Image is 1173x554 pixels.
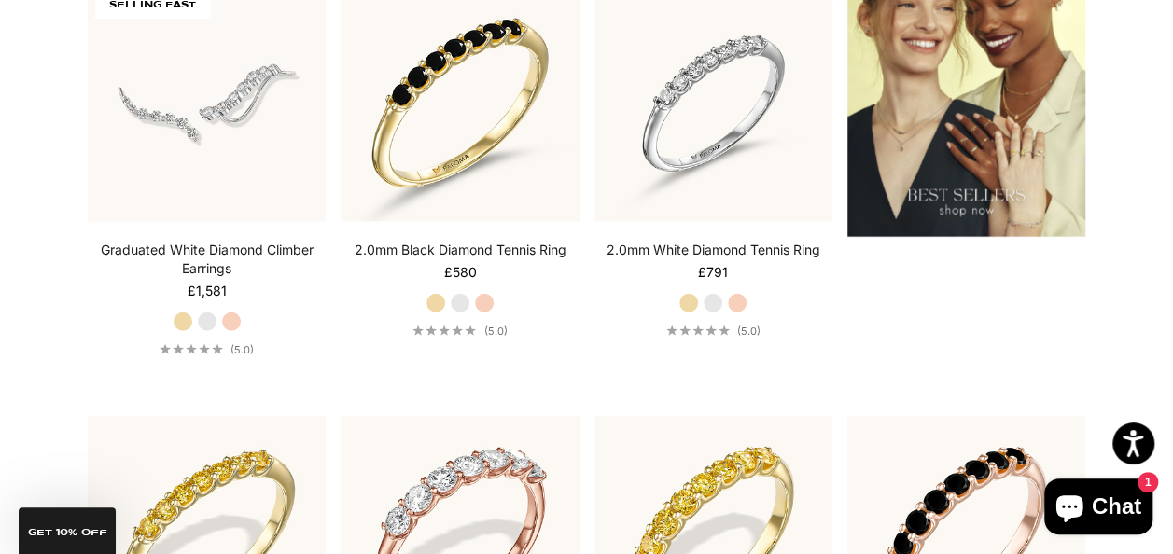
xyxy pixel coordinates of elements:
[188,282,227,300] sale-price: £1,581
[607,241,820,259] a: 2.0mm White Diamond Tennis Ring
[698,263,728,282] sale-price: £791
[666,325,761,338] a: 5.0 out of 5.0 stars(5.0)
[354,241,566,259] a: 2.0mm Black Diamond Tennis Ring
[160,343,254,356] a: 5.0 out of 5.0 stars(5.0)
[19,507,116,554] div: GET 10% Off
[28,528,107,537] span: GET 10% Off
[443,263,476,282] sale-price: £580
[737,325,761,338] span: (5.0)
[160,344,223,354] div: 5.0 out of 5.0 stars
[88,241,326,278] a: Graduated White Diamond Climber Earrings
[230,343,254,356] span: (5.0)
[666,325,730,336] div: 5.0 out of 5.0 stars
[483,325,507,338] span: (5.0)
[412,325,476,336] div: 5.0 out of 5.0 stars
[412,325,507,338] a: 5.0 out of 5.0 stars(5.0)
[1039,478,1158,539] inbox-online-store-chat: Shopify online store chat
